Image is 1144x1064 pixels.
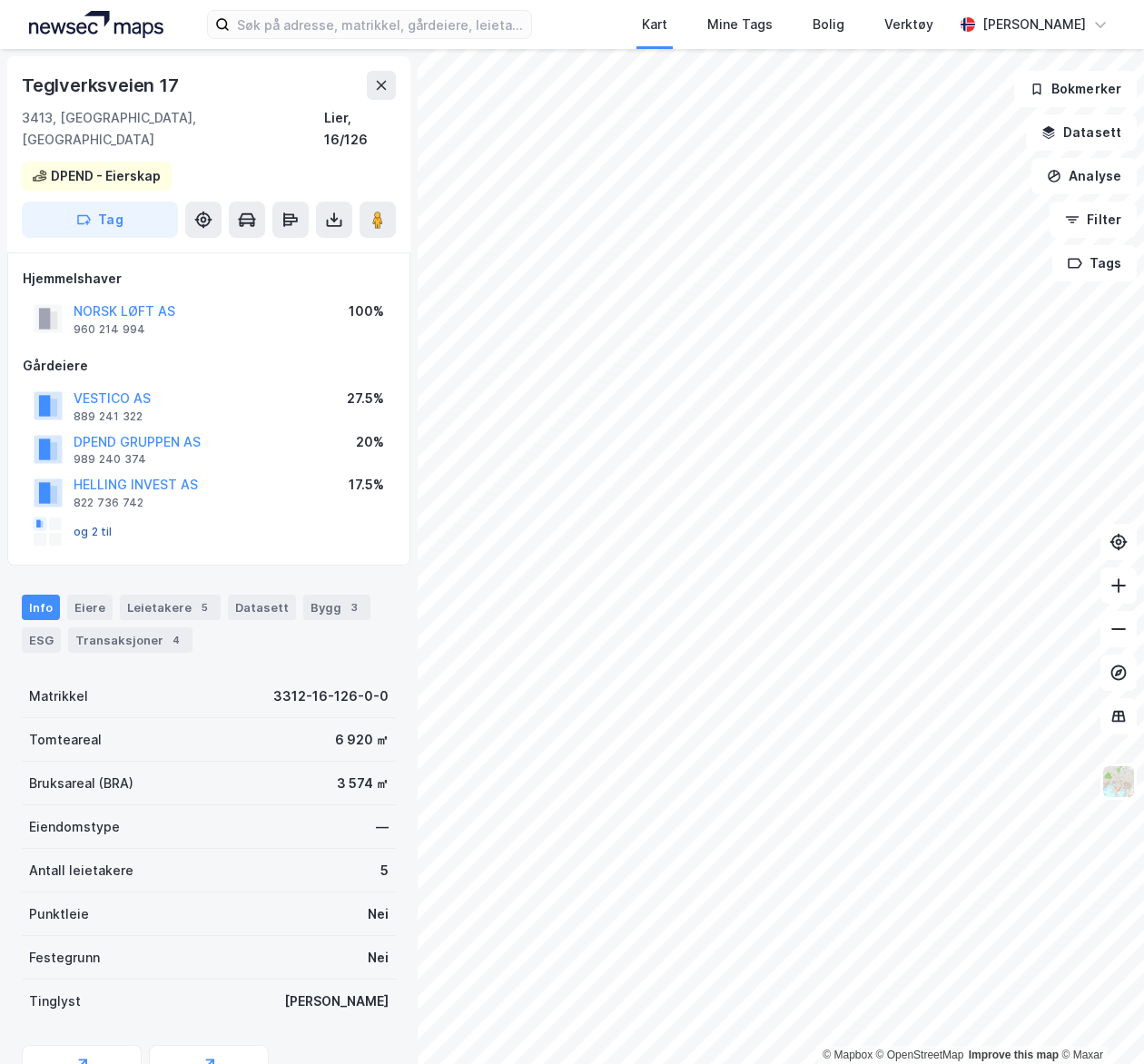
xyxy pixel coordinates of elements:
input: Søk på adresse, matrikkel, gårdeiere, leietakere eller personer [230,11,530,38]
a: Improve this map [969,1049,1059,1061]
div: 5 [380,860,389,882]
div: Teglverksveien 17 [22,71,182,100]
div: Transaksjoner [68,627,192,653]
button: Bokmerker [1014,71,1137,107]
img: logo.a4113a55bc3d86da70a041830d287a7e.svg [29,11,163,38]
div: Gårdeiere [23,355,395,377]
button: Tag [22,202,178,238]
div: Mine Tags [707,14,773,35]
div: [PERSON_NAME] [982,14,1086,35]
button: Analyse [1031,158,1137,194]
a: OpenStreetMap [876,1049,964,1061]
div: Kontrollprogram for chat [1053,977,1144,1064]
div: 3312-16-126-0-0 [273,685,389,707]
img: Z [1101,764,1136,799]
button: Filter [1050,202,1137,238]
div: 3 574 ㎡ [337,773,389,794]
div: Matrikkel [29,685,88,707]
div: Datasett [228,595,296,620]
div: 822 736 742 [74,496,143,510]
iframe: Chat Widget [1053,977,1144,1064]
div: Bruksareal (BRA) [29,773,133,794]
div: 3 [345,598,363,616]
div: 3413, [GEOGRAPHIC_DATA], [GEOGRAPHIC_DATA] [22,107,324,151]
div: ESG [22,627,61,653]
div: 6 920 ㎡ [335,729,389,751]
div: — [376,816,389,838]
div: 27.5% [347,388,384,409]
div: [PERSON_NAME] [284,990,389,1012]
div: 989 240 374 [74,452,146,467]
div: 4 [167,631,185,649]
div: Festegrunn [29,947,100,969]
div: 20% [356,431,384,453]
div: 17.5% [349,474,384,496]
div: 889 241 322 [74,409,143,424]
div: 100% [349,300,384,322]
div: Bolig [813,14,844,35]
div: Tomteareal [29,729,102,751]
div: Verktøy [884,14,933,35]
div: Antall leietakere [29,860,133,882]
div: Tinglyst [29,990,81,1012]
div: Kart [642,14,667,35]
div: Hjemmelshaver [23,268,395,290]
div: Leietakere [120,595,221,620]
div: Bygg [303,595,370,620]
div: Eiendomstype [29,816,120,838]
a: Mapbox [823,1049,873,1061]
button: Datasett [1026,114,1137,151]
div: 5 [195,598,213,616]
div: DPEND - Eierskap [51,165,161,187]
button: Tags [1052,245,1137,281]
div: 960 214 994 [74,322,145,337]
div: Lier, 16/126 [324,107,396,151]
div: Punktleie [29,903,89,925]
div: Info [22,595,60,620]
div: Nei [368,903,389,925]
div: Nei [368,947,389,969]
div: Eiere [67,595,113,620]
